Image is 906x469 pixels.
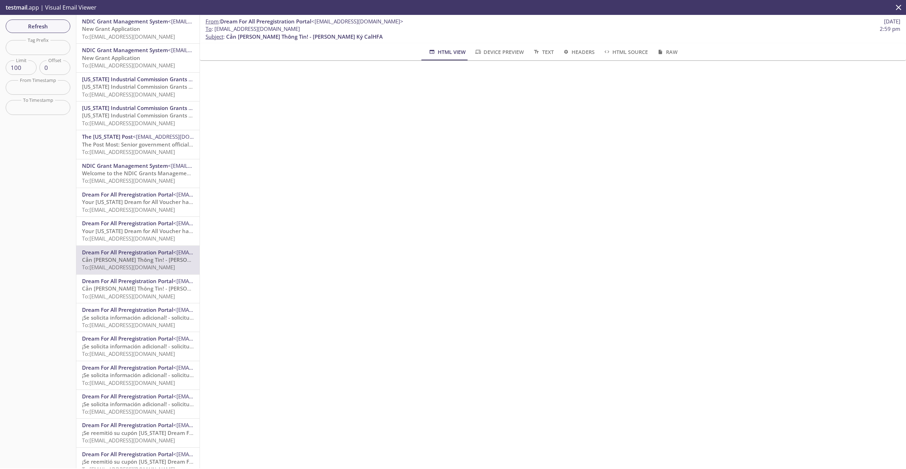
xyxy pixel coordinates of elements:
[82,206,175,213] span: To: [EMAIL_ADDRESS][DOMAIN_NAME]
[82,141,313,148] span: The Post Most: Senior government officials privately warn against firings during shutdown
[76,419,200,447] div: Dream For All Preregistration Portal<[EMAIL_ADDRESS][DOMAIN_NAME]>¡Se reemitió su cupón [US_STATE...
[82,437,175,444] span: To: [EMAIL_ADDRESS][DOMAIN_NAME]
[11,22,65,31] span: Refresh
[82,133,133,140] span: The [US_STATE] Post
[82,350,175,357] span: To: [EMAIL_ADDRESS][DOMAIN_NAME]
[82,429,204,436] span: ¡Se reemitió su cupón [US_STATE] Dream For All!
[82,33,175,40] span: To: [EMAIL_ADDRESS][DOMAIN_NAME]
[220,18,311,25] span: Dream For All Preregistration Portal
[82,220,173,227] span: Dream For All Preregistration Portal
[173,451,265,458] span: <[EMAIL_ADDRESS][DOMAIN_NAME]>
[82,393,173,400] span: Dream For All Preregistration Portal
[82,371,220,379] span: ¡Se solicita información adicional! - solicitud de CalHFA
[206,25,212,32] span: To
[82,321,175,329] span: To: [EMAIL_ADDRESS][DOMAIN_NAME]
[82,177,175,184] span: To: [EMAIL_ADDRESS][DOMAIN_NAME]
[173,421,265,429] span: <[EMAIL_ADDRESS][DOMAIN_NAME]>
[173,306,265,313] span: <[EMAIL_ADDRESS][DOMAIN_NAME]>
[428,48,465,56] span: HTML View
[82,293,175,300] span: To: [EMAIL_ADDRESS][DOMAIN_NAME]
[82,421,173,429] span: Dream For All Preregistration Portal
[168,46,260,54] span: <[EMAIL_ADDRESS][DOMAIN_NAME]>
[82,227,225,235] span: Your [US_STATE] Dream for All Voucher has been Issued!
[82,112,285,119] span: [US_STATE] Industrial Commission Grants Management System Password Reset
[82,343,220,350] span: ¡Se solicita información adicional! - solicitud de CalHFA
[173,220,265,227] span: <[EMAIL_ADDRESS][DOMAIN_NAME]>
[474,48,524,56] span: Device Preview
[76,73,200,101] div: [US_STATE] Industrial Commission Grants Management System[US_STATE] Industrial Commission Grants ...
[82,191,173,198] span: Dream For All Preregistration Portal
[82,458,204,465] span: ¡Se reemitió su cupón [US_STATE] Dream For All!
[82,104,243,111] span: [US_STATE] Industrial Commission Grants Management System
[82,335,173,342] span: Dream For All Preregistration Portal
[173,249,265,256] span: <[EMAIL_ADDRESS][DOMAIN_NAME]>
[82,256,239,263] span: Cần [PERSON_NAME] Thông Tin! - [PERSON_NAME] Ký CalHFA
[168,162,260,169] span: <[EMAIL_ADDRESS][DOMAIN_NAME]>
[206,25,900,40] p: :
[656,48,677,56] span: Raw
[6,4,27,11] span: testmail
[82,76,243,83] span: [US_STATE] Industrial Commission Grants Management System
[82,162,168,169] span: NDIC Grant Management System
[82,91,175,98] span: To: [EMAIL_ADDRESS][DOMAIN_NAME]
[603,48,648,56] span: HTML Source
[173,364,265,371] span: <[EMAIL_ADDRESS][DOMAIN_NAME]>
[82,18,168,25] span: NDIC Grant Management System
[76,246,200,274] div: Dream For All Preregistration Portal<[EMAIL_ADDRESS][DOMAIN_NAME]>Cần [PERSON_NAME] Thông Tin! - ...
[82,54,140,61] span: New Grant Application
[82,46,168,54] span: NDIC Grant Management System
[82,306,173,313] span: Dream For All Preregistration Portal
[76,217,200,245] div: Dream For All Preregistration Portal<[EMAIL_ADDRESS][DOMAIN_NAME]>Your [US_STATE] Dream for All V...
[206,25,300,33] span: : [EMAIL_ADDRESS][DOMAIN_NAME]
[76,332,200,360] div: Dream For All Preregistration Portal<[EMAIL_ADDRESS][DOMAIN_NAME]>¡Se solicita información adicio...
[533,48,553,56] span: Text
[76,101,200,130] div: [US_STATE] Industrial Commission Grants Management System[US_STATE] Industrial Commission Grants ...
[82,277,173,285] span: Dream For All Preregistration Portal
[173,191,265,198] span: <[EMAIL_ADDRESS][DOMAIN_NAME]>
[82,314,220,321] span: ¡Se solicita información adicional! - solicitud de CalHFA
[82,62,175,69] span: To: [EMAIL_ADDRESS][DOMAIN_NAME]
[76,390,200,418] div: Dream For All Preregistration Portal<[EMAIL_ADDRESS][DOMAIN_NAME]>¡Se solicita información adicio...
[206,33,223,40] span: Subject
[168,18,260,25] span: <[EMAIL_ADDRESS][DOMAIN_NAME]>
[562,48,595,56] span: Headers
[82,451,173,458] span: Dream For All Preregistration Portal
[76,361,200,390] div: Dream For All Preregistration Portal<[EMAIL_ADDRESS][DOMAIN_NAME]>¡Se solicita información adicio...
[6,20,70,33] button: Refresh
[76,275,200,303] div: Dream For All Preregistration Portal<[EMAIL_ADDRESS][DOMAIN_NAME]>Cần [PERSON_NAME] Thông Tin! - ...
[82,148,175,155] span: To: [EMAIL_ADDRESS][DOMAIN_NAME]
[884,18,900,25] span: [DATE]
[82,25,140,32] span: New Grant Application
[82,198,225,205] span: Your [US_STATE] Dream for All Voucher has been Issued!
[82,364,173,371] span: Dream For All Preregistration Portal
[311,18,403,25] span: <[EMAIL_ADDRESS][DOMAIN_NAME]>
[82,83,285,90] span: [US_STATE] Industrial Commission Grants Management System Password Reset
[206,18,219,25] span: From
[82,285,239,292] span: Cần [PERSON_NAME] Thông Tin! - [PERSON_NAME] Ký CalHFA
[76,159,200,188] div: NDIC Grant Management System<[EMAIL_ADDRESS][DOMAIN_NAME]>Welcome to the NDIC Grants Management S...
[76,188,200,216] div: Dream For All Preregistration Portal<[EMAIL_ADDRESS][DOMAIN_NAME]>Your [US_STATE] Dream for All V...
[206,18,403,25] span: :
[173,393,265,400] span: <[EMAIL_ADDRESS][DOMAIN_NAME]>
[133,133,225,140] span: <[EMAIL_ADDRESS][DOMAIN_NAME]>
[173,277,265,285] span: <[EMAIL_ADDRESS][DOMAIN_NAME]>
[82,401,220,408] span: ¡Se solicita información adicional! - solicitud de CalHFA
[76,44,200,72] div: NDIC Grant Management System<[EMAIL_ADDRESS][DOMAIN_NAME]>New Grant ApplicationTo:[EMAIL_ADDRESS]...
[76,130,200,159] div: The [US_STATE] Post<[EMAIL_ADDRESS][DOMAIN_NAME]>The Post Most: Senior government officials priva...
[82,235,175,242] span: To: [EMAIL_ADDRESS][DOMAIN_NAME]
[76,303,200,332] div: Dream For All Preregistration Portal<[EMAIL_ADDRESS][DOMAIN_NAME]>¡Se solicita información adicio...
[82,120,175,127] span: To: [EMAIL_ADDRESS][DOMAIN_NAME]
[76,15,200,43] div: NDIC Grant Management System<[EMAIL_ADDRESS][DOMAIN_NAME]>New Grant ApplicationTo:[EMAIL_ADDRESS]...
[82,408,175,415] span: To: [EMAIL_ADDRESS][DOMAIN_NAME]
[173,335,265,342] span: <[EMAIL_ADDRESS][DOMAIN_NAME]>
[880,25,900,33] span: 2:59 pm
[82,264,175,271] span: To: [EMAIL_ADDRESS][DOMAIN_NAME]
[226,33,383,40] span: Cần [PERSON_NAME] Thông Tin! - [PERSON_NAME] Ký CalHFA
[82,170,212,177] span: Welcome to the NDIC Grants Management System
[82,379,175,386] span: To: [EMAIL_ADDRESS][DOMAIN_NAME]
[82,249,173,256] span: Dream For All Preregistration Portal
